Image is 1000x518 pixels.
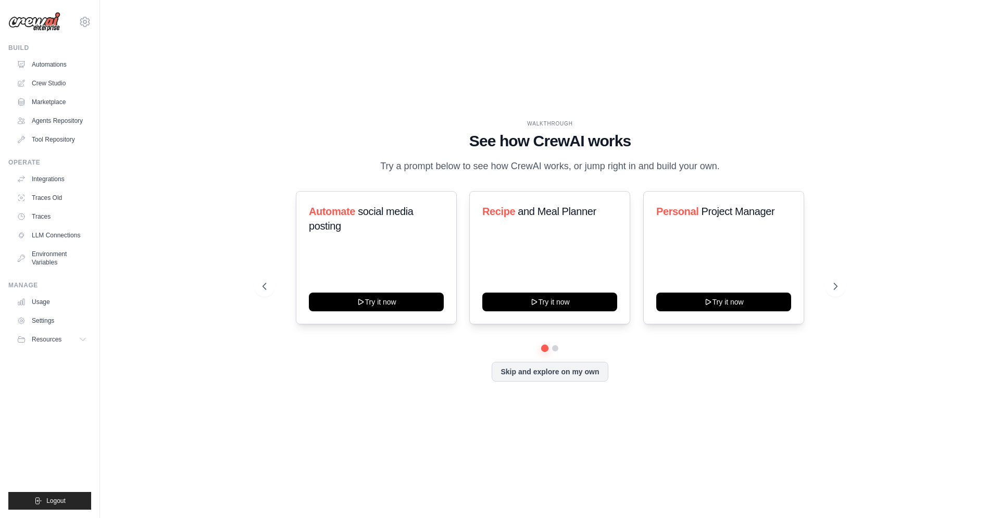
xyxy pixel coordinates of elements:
p: Try a prompt below to see how CrewAI works, or jump right in and build your own. [375,159,725,174]
div: Operate [8,158,91,167]
a: Settings [12,312,91,329]
div: Build [8,44,91,52]
a: Marketplace [12,94,91,110]
iframe: Chat Widget [948,468,1000,518]
span: and Meal Planner [518,206,596,217]
a: Crew Studio [12,75,91,92]
button: Resources [12,331,91,348]
button: Try it now [482,293,617,311]
span: Project Manager [701,206,774,217]
span: Logout [46,497,66,505]
h1: See how CrewAI works [262,132,838,150]
a: Integrations [12,171,91,187]
a: Traces [12,208,91,225]
button: Try it now [656,293,791,311]
button: Skip and explore on my own [492,362,608,382]
div: Manage [8,281,91,289]
span: Personal [656,206,698,217]
span: Automate [309,206,355,217]
button: Logout [8,492,91,510]
span: social media posting [309,206,414,232]
a: Tool Repository [12,131,91,148]
img: Logo [8,12,60,32]
a: Traces Old [12,189,91,206]
button: Try it now [309,293,444,311]
a: Usage [12,294,91,310]
a: Automations [12,56,91,73]
a: Agents Repository [12,112,91,129]
span: Recipe [482,206,515,217]
a: LLM Connections [12,227,91,244]
a: Environment Variables [12,246,91,271]
span: Resources [32,335,61,344]
div: WALKTHROUGH [262,120,838,128]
